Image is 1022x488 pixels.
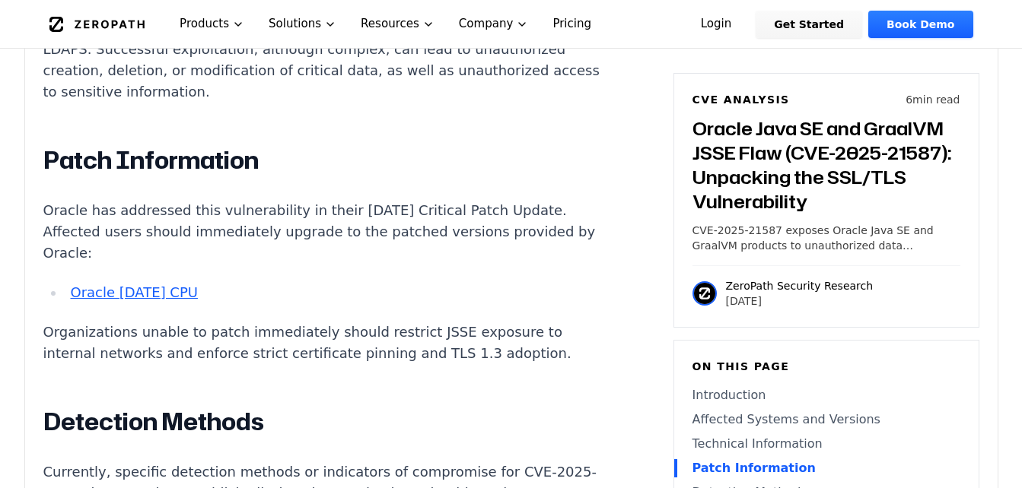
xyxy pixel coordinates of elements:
a: Oracle [DATE] CPU [70,284,197,300]
h2: Detection Methods [43,407,610,437]
img: ZeroPath Security Research [692,281,717,306]
a: Patch Information [692,459,960,477]
p: Organizations unable to patch immediately should restrict JSSE exposure to internal networks and ... [43,322,610,364]
h6: CVE Analysis [692,92,790,107]
a: Login [683,11,750,38]
p: Attack vectors include exploiting APIs via network protocols such as HTTPS and LDAPS. Successful ... [43,17,610,103]
p: 6 min read [906,92,960,107]
p: ZeroPath Security Research [726,278,874,293]
h6: On this page [692,359,960,374]
h3: Oracle Java SE and GraalVM JSSE Flaw (CVE-2025-21587): Unpacking the SSL/TLS Vulnerability [692,116,960,214]
p: Oracle has addressed this vulnerability in their [DATE] Critical Patch Update. Affected users sho... [43,200,610,264]
a: Get Started [756,11,862,38]
a: Book Demo [868,11,973,38]
p: CVE-2025-21587 exposes Oracle Java SE and GraalVM products to unauthorized data manipulation and ... [692,223,960,253]
h2: Patch Information [43,145,610,176]
a: Affected Systems and Versions [692,410,960,429]
a: Introduction [692,386,960,404]
a: Technical Information [692,435,960,453]
p: [DATE] [726,293,874,309]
